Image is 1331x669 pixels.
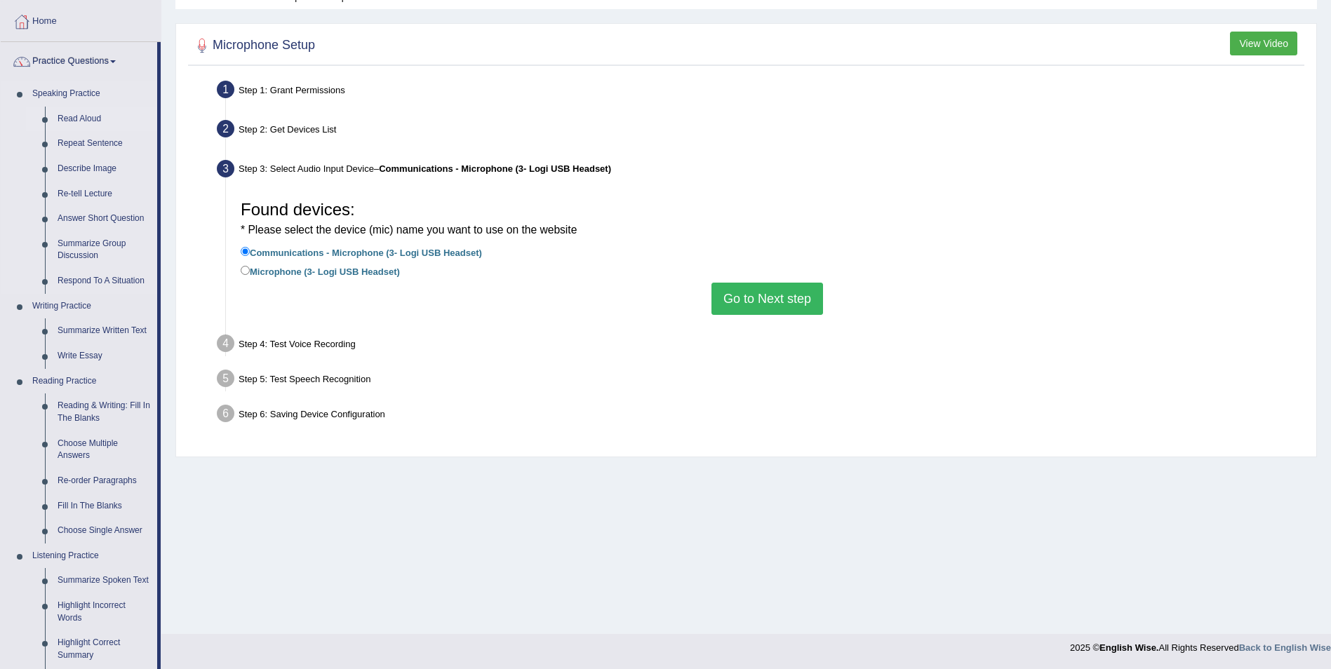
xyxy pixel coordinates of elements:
a: Choose Multiple Answers [51,431,157,468]
a: Re-order Paragraphs [51,468,157,494]
a: Repeat Sentence [51,131,157,156]
h3: Found devices: [241,201,1294,238]
label: Microphone (3- Logi USB Headset) [241,263,400,278]
a: Highlight Incorrect Words [51,593,157,630]
a: Practice Questions [1,42,157,77]
a: Respond To A Situation [51,269,157,294]
label: Communications - Microphone (3- Logi USB Headset) [241,244,482,259]
a: Writing Practice [26,294,157,319]
a: Read Aloud [51,107,157,132]
a: Home [1,2,161,37]
a: Describe Image [51,156,157,182]
input: Microphone (3- Logi USB Headset) [241,266,250,275]
strong: English Wise. [1099,642,1158,653]
div: Step 5: Test Speech Recognition [210,365,1310,396]
a: Summarize Group Discussion [51,231,157,269]
span: – [374,163,611,174]
a: Write Essay [51,344,157,369]
a: Fill In The Blanks [51,494,157,519]
a: Re-tell Lecture [51,182,157,207]
div: Step 1: Grant Permissions [210,76,1310,107]
a: Summarize Spoken Text [51,568,157,593]
a: Reading Practice [26,369,157,394]
b: Communications - Microphone (3- Logi USB Headset) [379,163,611,174]
input: Communications - Microphone (3- Logi USB Headset) [241,247,250,256]
a: Answer Short Question [51,206,157,231]
div: Step 2: Get Devices List [210,116,1310,147]
a: Summarize Written Text [51,318,157,344]
div: Step 3: Select Audio Input Device [210,156,1310,187]
button: Go to Next step [711,283,823,315]
a: Reading & Writing: Fill In The Blanks [51,393,157,431]
h2: Microphone Setup [192,35,315,56]
a: Speaking Practice [26,81,157,107]
button: View Video [1230,32,1297,55]
a: Choose Single Answer [51,518,157,543]
a: Highlight Correct Summary [51,630,157,668]
div: 2025 © All Rights Reserved [1070,634,1331,654]
a: Listening Practice [26,543,157,569]
div: Step 4: Test Voice Recording [210,330,1310,361]
div: Step 6: Saving Device Configuration [210,400,1310,431]
small: * Please select the device (mic) name you want to use on the website [241,224,577,236]
a: Back to English Wise [1239,642,1331,653]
